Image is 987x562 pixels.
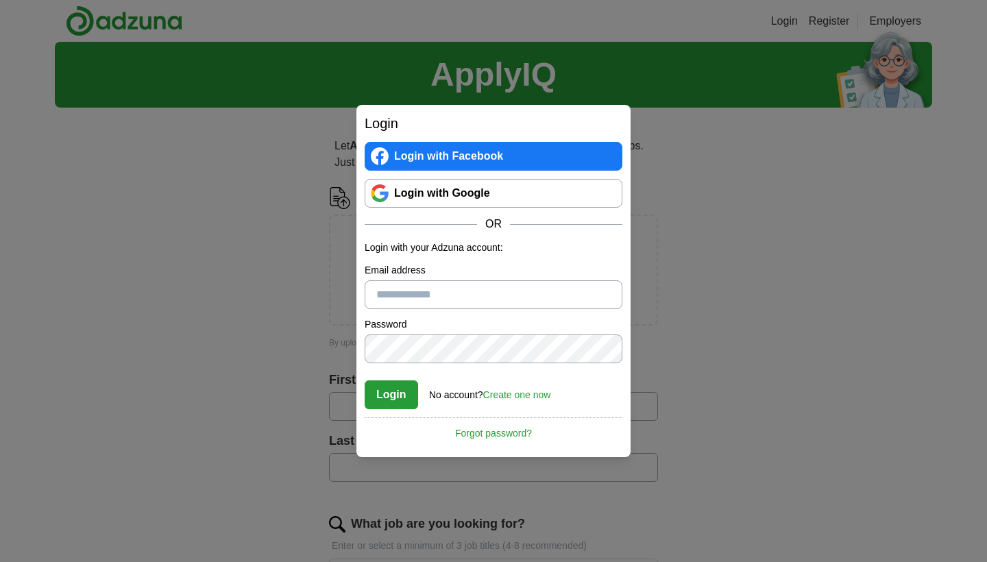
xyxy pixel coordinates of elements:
a: Forgot password? [365,417,622,441]
a: Login with Google [365,179,622,208]
h2: Login [365,113,622,134]
span: OR [477,216,510,232]
p: Login with your Adzuna account: [365,241,622,255]
a: Create one now [483,389,551,400]
button: Login [365,380,418,409]
label: Password [365,317,622,332]
label: Email address [365,263,622,278]
div: No account? [429,380,550,402]
a: Login with Facebook [365,142,622,171]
